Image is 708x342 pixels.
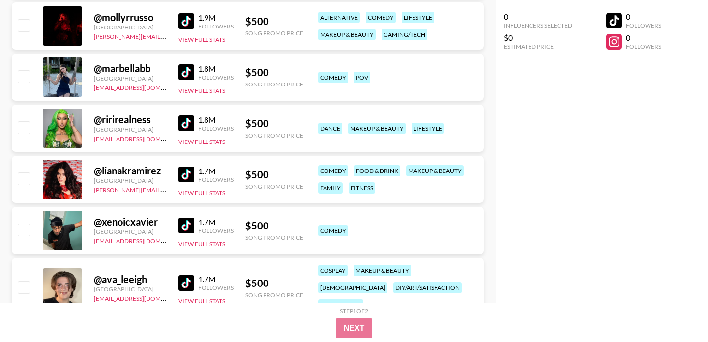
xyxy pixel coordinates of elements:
div: 1.7M [198,274,234,284]
button: View Full Stats [178,297,225,305]
div: comedy [318,72,348,83]
img: TikTok [178,167,194,182]
div: [GEOGRAPHIC_DATA] [94,177,167,184]
div: 0 [504,12,572,22]
div: relationship [318,299,363,311]
div: Followers [626,43,661,50]
div: Song Promo Price [245,183,303,190]
a: [PERSON_NAME][EMAIL_ADDRESS][DOMAIN_NAME] [94,184,239,194]
div: diy/art/satisfaction [393,282,462,293]
div: [DEMOGRAPHIC_DATA] [318,282,387,293]
a: [PERSON_NAME][EMAIL_ADDRESS][PERSON_NAME][DOMAIN_NAME] [94,31,286,40]
div: Song Promo Price [245,132,303,139]
div: 0 [626,33,661,43]
div: Step 1 of 2 [340,307,368,314]
div: comedy [366,12,396,23]
img: TikTok [178,115,194,131]
div: Followers [198,23,234,30]
div: gaming/tech [382,29,427,40]
div: Influencers Selected [504,22,572,29]
div: pov [354,72,370,83]
div: Song Promo Price [245,81,303,88]
div: alternative [318,12,360,23]
a: [EMAIL_ADDRESS][DOMAIN_NAME] [94,293,193,302]
button: View Full Stats [178,189,225,197]
div: Song Promo Price [245,234,303,241]
div: $ 500 [245,220,303,232]
div: [GEOGRAPHIC_DATA] [94,228,167,235]
a: [EMAIL_ADDRESS][DOMAIN_NAME] [94,133,193,142]
a: [EMAIL_ADDRESS][DOMAIN_NAME] [94,235,193,245]
button: View Full Stats [178,240,225,248]
div: @ ava_leeigh [94,273,167,285]
div: @ mollyrrusso [94,11,167,24]
div: 1.8M [198,115,234,125]
div: Followers [198,74,234,81]
iframe: Drift Widget Chat Controller [659,293,696,330]
div: makeup & beauty [348,123,406,134]
div: [GEOGRAPHIC_DATA] [94,75,167,82]
div: lifestyle [402,12,434,23]
div: @ lianakramirez [94,165,167,177]
div: @ marbellabb [94,62,167,75]
div: 1.8M [198,64,234,74]
div: makeup & beauty [406,165,464,176]
div: Followers [626,22,661,29]
button: View Full Stats [178,87,225,94]
div: comedy [318,165,348,176]
div: @ ririrealness [94,114,167,126]
div: $ 500 [245,117,303,130]
img: TikTok [178,218,194,233]
div: dance [318,123,342,134]
div: 1.9M [198,13,234,23]
div: $ 500 [245,169,303,181]
div: Followers [198,176,234,183]
div: [GEOGRAPHIC_DATA] [94,285,167,293]
div: makeup & beauty [318,29,376,40]
div: 0 [626,12,661,22]
div: lifestyle [412,123,444,134]
div: comedy [318,225,348,236]
div: 1.7M [198,217,234,227]
div: 1.7M [198,166,234,176]
div: [GEOGRAPHIC_DATA] [94,24,167,31]
a: [EMAIL_ADDRESS][DOMAIN_NAME] [94,82,193,91]
div: Followers [198,227,234,234]
div: fitness [349,182,375,194]
div: $ 500 [245,277,303,289]
div: $0 [504,33,572,43]
div: family [318,182,343,194]
div: $ 500 [245,66,303,79]
div: $ 500 [245,15,303,28]
div: Song Promo Price [245,29,303,37]
div: makeup & beauty [354,265,411,276]
div: [GEOGRAPHIC_DATA] [94,126,167,133]
img: TikTok [178,64,194,80]
button: View Full Stats [178,138,225,145]
div: cosplay [318,265,348,276]
div: Followers [198,125,234,132]
img: TikTok [178,275,194,291]
div: Song Promo Price [245,291,303,299]
div: food & drink [354,165,400,176]
button: View Full Stats [178,36,225,43]
div: Estimated Price [504,43,572,50]
img: TikTok [178,13,194,29]
div: Followers [198,284,234,291]
div: @ xenoicxavier [94,216,167,228]
button: Next [336,318,373,338]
